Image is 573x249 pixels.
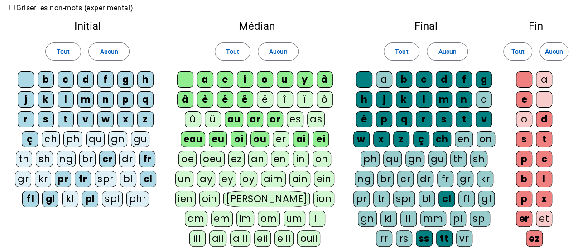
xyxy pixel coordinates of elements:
div: as [307,111,325,127]
div: ion [313,191,334,207]
div: ei [313,131,329,147]
div: ez [228,151,245,167]
span: Tout [395,46,408,57]
div: eau [181,131,206,147]
div: g [476,71,492,88]
div: ill [189,230,206,247]
div: p [516,191,532,207]
div: t [58,111,74,127]
button: Aucun [258,42,299,61]
div: un [175,171,193,187]
div: th [16,151,32,167]
div: u [277,71,293,88]
div: gu [428,151,447,167]
div: qu [86,131,105,147]
button: Tout [45,42,81,61]
h2: Médian [175,21,338,32]
div: ph [63,131,82,147]
div: t [536,131,552,147]
div: qu [383,151,402,167]
button: Aucun [427,42,467,61]
div: oeu [200,151,225,167]
div: v [476,111,492,127]
button: Tout [384,42,419,61]
div: br [79,151,96,167]
div: o [516,111,532,127]
div: es [287,111,303,127]
div: j [376,91,392,108]
div: et [536,211,552,227]
div: aim [261,171,286,187]
span: Tout [57,46,70,57]
div: ouil [297,230,320,247]
div: z [393,131,409,147]
div: tt [436,230,453,247]
div: g [117,71,134,88]
div: m [77,91,94,108]
div: l [58,91,74,108]
div: r [18,111,34,127]
div: tr [373,191,390,207]
div: x [373,131,390,147]
div: à [317,71,333,88]
div: q [137,91,154,108]
div: cl [140,171,156,187]
div: d [436,71,452,88]
div: kl [380,211,397,227]
div: dr [119,151,135,167]
div: oy [240,171,257,187]
div: gr [457,171,473,187]
div: f [97,71,114,88]
div: e [217,71,233,88]
div: l [536,171,552,187]
div: n [456,91,472,108]
div: tr [75,171,91,187]
div: gn [358,211,377,227]
div: en [455,131,473,147]
div: ein [314,171,334,187]
div: ou [250,131,269,147]
div: é [217,91,233,108]
button: Tout [215,42,250,61]
div: fl [22,191,39,207]
div: gl [478,191,495,207]
div: pr [55,171,71,187]
div: om [258,211,280,227]
div: ay [197,171,215,187]
div: ar [247,111,263,127]
div: c [58,71,74,88]
div: mm [420,211,446,227]
div: a [536,71,552,88]
div: fl [458,191,475,207]
h2: Fin [513,21,559,32]
div: gn [405,151,424,167]
div: ô [317,91,333,108]
div: w [97,111,114,127]
div: q [396,111,412,127]
div: ch [433,131,451,147]
div: on [313,151,331,167]
div: pl [450,211,466,227]
div: b [38,71,54,88]
div: o [476,91,492,108]
div: spr [393,191,415,207]
div: b [396,71,412,88]
div: [PERSON_NAME] [223,191,310,207]
div: n [97,91,114,108]
div: p [376,111,392,127]
div: il [309,211,325,227]
div: è [197,91,213,108]
div: a [376,71,392,88]
div: m [436,91,452,108]
div: gl [42,191,58,207]
label: Griser les non-mots (expérimental) [7,4,134,12]
div: e [516,91,532,108]
div: d [536,111,552,127]
div: p [516,151,532,167]
div: pr [353,191,370,207]
div: ê [237,91,253,108]
div: er [516,211,532,227]
div: dr [417,171,433,187]
div: ç [22,131,38,147]
div: s [516,131,532,147]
